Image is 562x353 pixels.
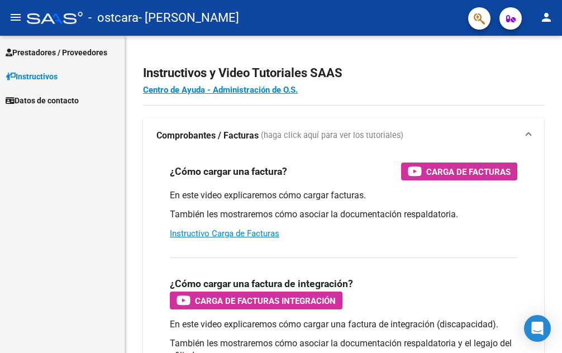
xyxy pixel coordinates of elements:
button: Carga de Facturas [401,163,517,180]
span: Carga de Facturas [426,165,511,179]
span: Instructivos [6,70,58,83]
p: También les mostraremos cómo asociar la documentación respaldatoria. [170,208,517,221]
a: Instructivo Carga de Facturas [170,228,279,238]
strong: Comprobantes / Facturas [156,130,259,142]
span: - ostcara [88,6,139,30]
button: Carga de Facturas Integración [170,292,342,309]
span: - [PERSON_NAME] [139,6,239,30]
span: (haga click aquí para ver los tutoriales) [261,130,403,142]
p: En este video explicaremos cómo cargar una factura de integración (discapacidad). [170,318,517,331]
h2: Instructivos y Video Tutoriales SAAS [143,63,544,84]
mat-icon: menu [9,11,22,24]
div: Open Intercom Messenger [524,315,551,342]
h3: ¿Cómo cargar una factura? [170,164,287,179]
mat-icon: person [540,11,553,24]
mat-expansion-panel-header: Comprobantes / Facturas (haga click aquí para ver los tutoriales) [143,118,544,154]
span: Carga de Facturas Integración [195,294,336,308]
h3: ¿Cómo cargar una factura de integración? [170,276,353,292]
a: Centro de Ayuda - Administración de O.S. [143,85,298,95]
p: En este video explicaremos cómo cargar facturas. [170,189,517,202]
span: Prestadores / Proveedores [6,46,107,59]
span: Datos de contacto [6,94,79,107]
